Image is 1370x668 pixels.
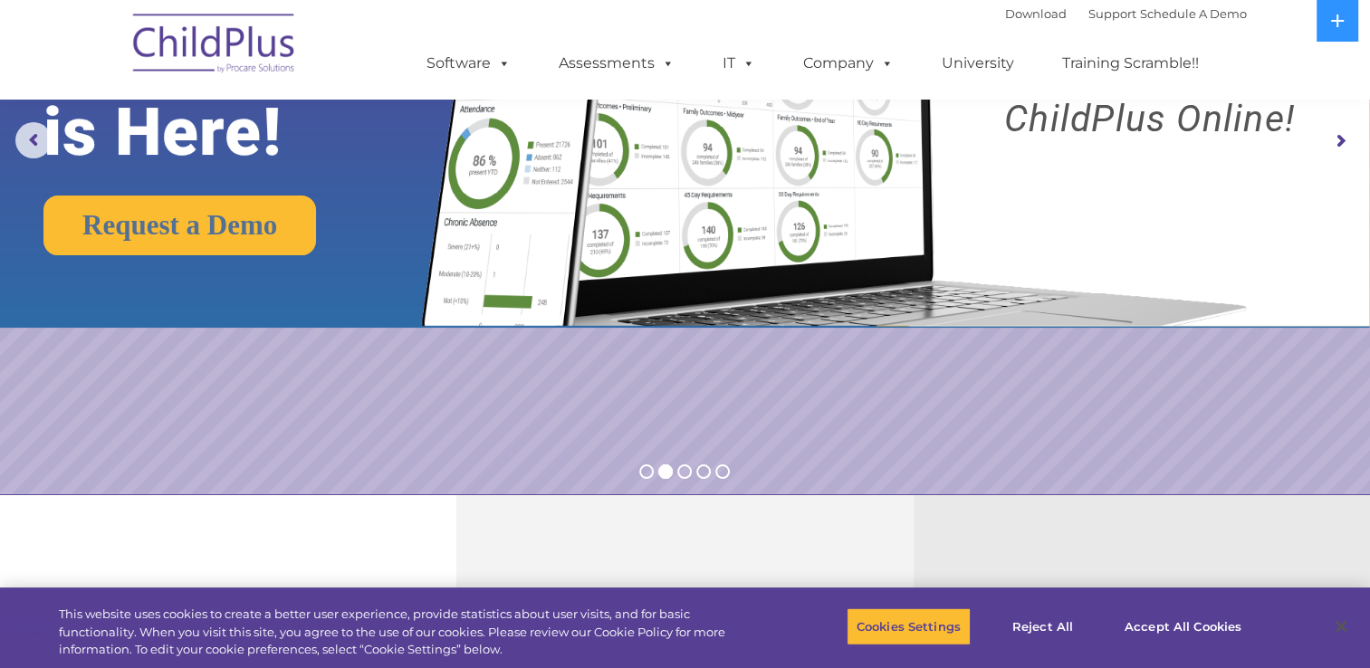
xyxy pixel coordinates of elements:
font: | [1005,6,1247,21]
button: Close [1321,606,1361,646]
a: Download [1005,6,1067,21]
img: ChildPlus by Procare Solutions [124,1,305,91]
a: Software [408,45,529,81]
a: University [924,45,1032,81]
a: Training Scramble!! [1044,45,1217,81]
button: Cookies Settings [847,607,971,645]
a: Company [785,45,912,81]
a: Schedule A Demo [1140,6,1247,21]
span: Phone number [252,194,329,207]
a: IT [704,45,773,81]
a: Request a Demo [43,196,316,255]
div: This website uses cookies to create a better user experience, provide statistics about user visit... [59,606,753,659]
a: Assessments [541,45,693,81]
button: Accept All Cookies [1115,607,1251,645]
button: Reject All [986,607,1099,645]
a: Support [1088,6,1136,21]
span: Last name [252,119,307,133]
